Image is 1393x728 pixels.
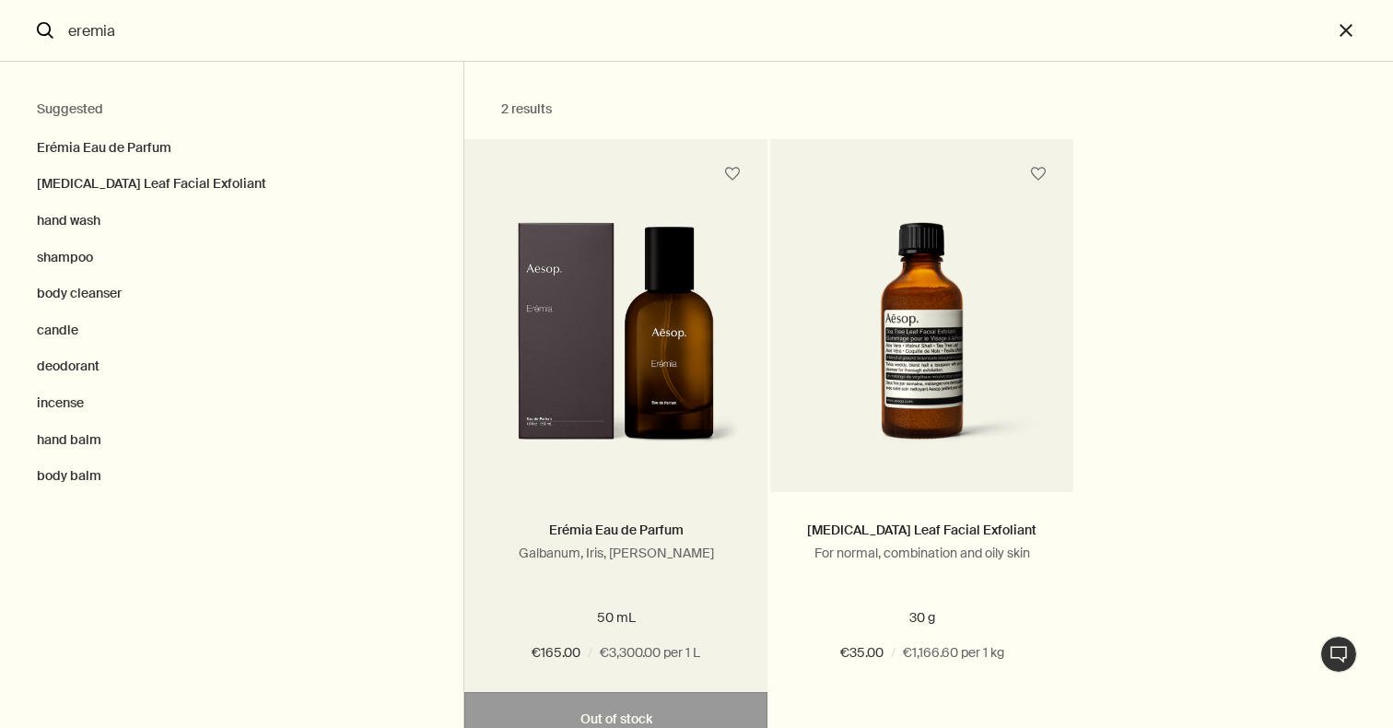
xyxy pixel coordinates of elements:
p: Galbanum, Iris, [PERSON_NAME] [492,545,740,561]
a: [MEDICAL_DATA] Leaf Facial Exfoliant [807,522,1036,538]
span: €1,166.60 per 1 kg [903,642,1004,664]
button: Live-Support Chat [1320,636,1357,673]
span: / [891,642,895,664]
button: Save to cabinet [1022,158,1055,191]
img: Aesop Fragrance Eremia Eau de Parfum in amber glass bottle with outer carton [492,222,740,464]
h2: Suggested [37,99,427,121]
a: Aesop Fragrance Eremia Eau de Parfum in amber glass bottle with outer carton [464,189,767,492]
h2: 2 results [501,99,1165,121]
p: For normal, combination and oily skin [798,545,1046,561]
a: Erémia Eau de Parfum [549,522,684,538]
img: Aesop’s Tea Tree Leaf Facial Exfoliant in amber bottle; for normal, combination and oily skin, wi... [798,222,1046,464]
span: / [588,642,592,664]
span: €3,300.00 per 1 L [600,642,700,664]
span: €35.00 [840,642,884,664]
button: Save to cabinet [716,158,749,191]
span: €165.00 [532,642,580,664]
a: Aesop’s Tea Tree Leaf Facial Exfoliant in amber bottle; for normal, combination and oily skin, wi... [770,189,1073,492]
